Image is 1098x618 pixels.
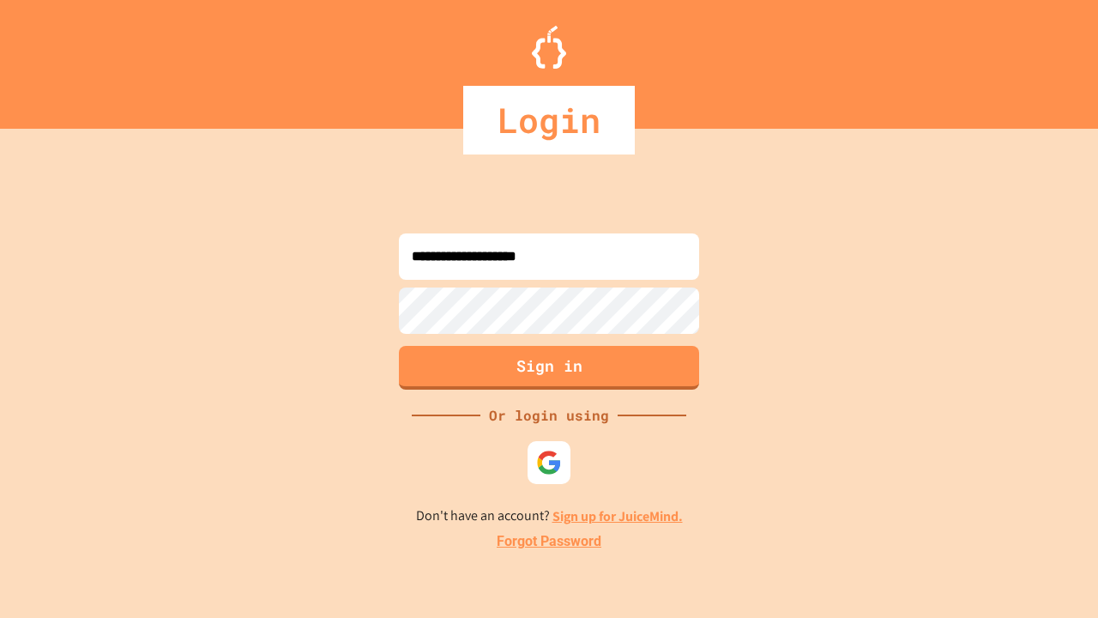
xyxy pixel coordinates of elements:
div: Or login using [480,405,618,426]
iframe: chat widget [956,475,1081,548]
img: google-icon.svg [536,450,562,476]
a: Forgot Password [497,531,601,552]
button: Sign in [399,346,699,390]
div: Login [463,86,635,154]
p: Don't have an account? [416,506,683,527]
img: Logo.svg [532,26,566,69]
iframe: chat widget [1026,549,1081,601]
a: Sign up for JuiceMind. [552,507,683,525]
